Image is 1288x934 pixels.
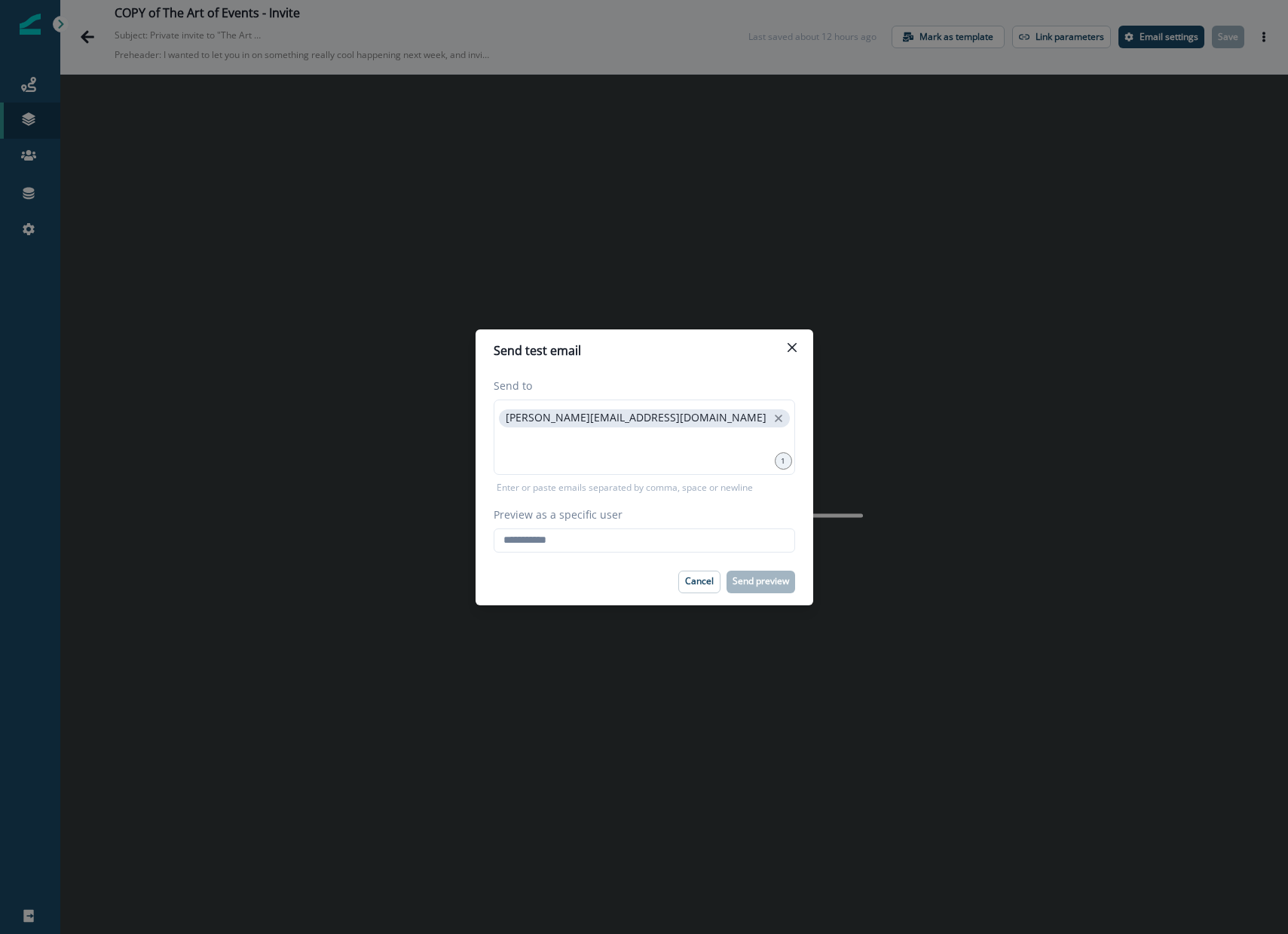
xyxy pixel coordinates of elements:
[494,481,756,495] p: Enter or paste emails separated by comma, space or newline
[775,452,792,470] div: 1
[506,412,766,424] p: [PERSON_NAME][EMAIL_ADDRESS][DOMAIN_NAME]
[771,411,786,426] button: close
[685,576,714,586] p: Cancel
[494,341,581,360] p: Send test email
[733,576,789,586] p: Send preview
[494,378,786,394] label: Send to
[727,571,795,593] button: Send preview
[780,335,804,360] button: Close
[494,507,786,522] label: Preview as a specific user
[678,571,720,593] button: Cancel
